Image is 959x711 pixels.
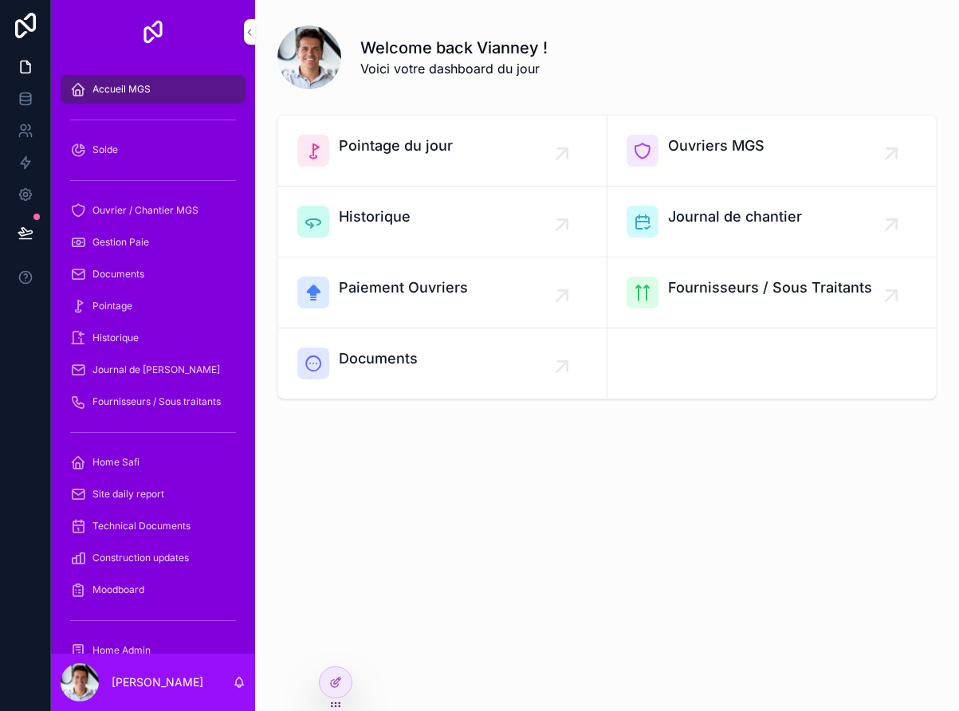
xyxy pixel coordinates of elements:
[61,575,246,604] a: Moodboard
[92,236,149,249] span: Gestion Paie
[668,135,764,157] span: Ouvriers MGS
[92,363,220,376] span: Journal de [PERSON_NAME]
[278,328,607,399] a: Documents
[92,83,151,96] span: Accueil MGS
[92,552,189,564] span: Construction updates
[92,332,139,344] span: Historique
[61,636,246,665] a: Home Admin
[92,456,140,469] span: Home Safi
[339,277,468,299] span: Paiement Ouvriers
[61,512,246,540] a: Technical Documents
[92,583,144,596] span: Moodboard
[339,348,418,370] span: Documents
[607,187,937,257] a: Journal de chantier
[668,206,802,228] span: Journal de chantier
[61,136,246,164] a: Solde
[92,395,221,408] span: Fournisseurs / Sous traitants
[92,520,191,532] span: Technical Documents
[607,116,937,187] a: Ouvriers MGS
[112,674,203,690] p: [PERSON_NAME]
[278,116,607,187] a: Pointage du jour
[51,64,255,654] div: scrollable content
[360,59,548,78] span: Voici votre dashboard du jour
[61,387,246,416] a: Fournisseurs / Sous traitants
[92,143,118,156] span: Solde
[92,300,132,312] span: Pointage
[61,480,246,509] a: Site daily report
[61,448,246,477] a: Home Safi
[140,19,166,45] img: App logo
[92,204,198,217] span: Ouvrier / Chantier MGS
[339,135,453,157] span: Pointage du jour
[92,488,164,501] span: Site daily report
[668,277,872,299] span: Fournisseurs / Sous Traitants
[61,228,246,257] a: Gestion Paie
[278,187,607,257] a: Historique
[61,355,246,384] a: Journal de [PERSON_NAME]
[278,257,607,328] a: Paiement Ouvriers
[360,37,548,59] h1: Welcome back Vianney !
[61,292,246,320] a: Pointage
[61,324,246,352] a: Historique
[61,544,246,572] a: Construction updates
[61,75,246,104] a: Accueil MGS
[92,268,144,281] span: Documents
[339,206,411,228] span: Historique
[92,644,151,657] span: Home Admin
[61,260,246,289] a: Documents
[61,196,246,225] a: Ouvrier / Chantier MGS
[607,257,937,328] a: Fournisseurs / Sous Traitants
